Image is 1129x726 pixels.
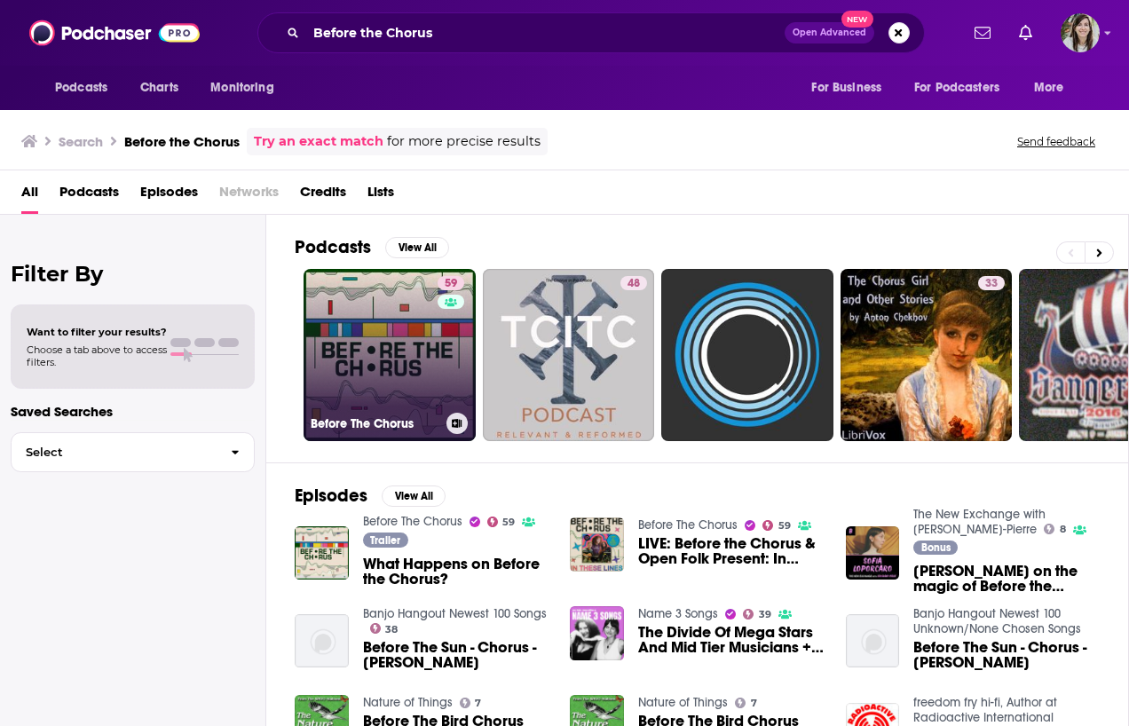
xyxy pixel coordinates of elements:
[11,261,255,287] h2: Filter By
[363,556,549,587] a: What Happens on Before the Chorus?
[638,625,825,655] span: The Divide Of Mega Stars And Mid Tier Musicians + [PERSON_NAME]’s Struggle For Anti-Pop Stardom (...
[460,698,482,708] a: 7
[445,275,457,293] span: 59
[257,12,925,53] div: Search podcasts, credits, & more...
[21,178,38,214] span: All
[295,236,371,258] h2: Podcasts
[1012,134,1101,149] button: Send feedback
[841,269,1013,441] a: 33
[811,75,881,100] span: For Business
[300,178,346,214] a: Credits
[638,625,825,655] a: The Divide Of Mega Stars And Mid Tier Musicians + Charli XCX’s Struggle For Anti-Pop Stardom (Wit...
[370,623,399,634] a: 38
[638,536,825,566] a: LIVE: Before the Chorus & Open Folk Present: In These Lines feat. Gaby Moreno, Lily Kershaw & Jam...
[913,640,1100,670] span: Before The Sun - Chorus - [PERSON_NAME]
[913,640,1100,670] a: Before The Sun - Chorus - Isakov
[570,606,624,660] img: The Divide Of Mega Stars And Mid Tier Musicians + Charli XCX’s Struggle For Anti-Pop Stardom (Wit...
[198,71,296,105] button: open menu
[140,75,178,100] span: Charts
[1044,524,1066,534] a: 8
[1061,13,1100,52] span: Logged in as devinandrade
[59,178,119,214] a: Podcasts
[903,71,1025,105] button: open menu
[1061,13,1100,52] img: User Profile
[387,131,541,152] span: for more precise results
[12,446,217,458] span: Select
[475,699,481,707] span: 7
[638,517,738,533] a: Before The Chorus
[55,75,107,100] span: Podcasts
[1022,71,1086,105] button: open menu
[11,403,255,420] p: Saved Searches
[363,640,549,670] span: Before The Sun - Chorus - [PERSON_NAME]
[1012,18,1039,48] a: Show notifications dropdown
[841,11,873,28] span: New
[59,133,103,150] h3: Search
[370,535,400,546] span: Trailer
[620,276,647,290] a: 48
[913,695,1057,725] a: freedom fry hi-fi, Author at Radioactive International
[129,71,189,105] a: Charts
[913,606,1081,636] a: Banjo Hangout Newest 100 Unknown/None Chosen Songs
[11,432,255,472] button: Select
[778,522,791,530] span: 59
[638,536,825,566] span: LIVE: Before the Chorus & Open Folk Present: In These Lines feat. [PERSON_NAME], [PERSON_NAME] & ...
[978,276,1005,290] a: 33
[43,71,130,105] button: open menu
[210,75,273,100] span: Monitoring
[967,18,998,48] a: Show notifications dropdown
[921,542,951,553] span: Bonus
[638,695,728,710] a: Nature of Things
[1061,13,1100,52] button: Show profile menu
[363,606,547,621] a: Banjo Hangout Newest 100 Songs
[638,606,718,621] a: Name 3 Songs
[140,178,198,214] a: Episodes
[483,269,655,441] a: 48
[363,514,462,529] a: Before The Chorus
[124,133,240,150] h3: Before the Chorus
[799,71,904,105] button: open menu
[27,343,167,368] span: Choose a tab above to access filters.
[914,75,999,100] span: For Podcasters
[295,236,449,258] a: PodcastsView All
[913,564,1100,594] span: [PERSON_NAME] on the magic of Before the Chorus (Bonus)
[295,485,367,507] h2: Episodes
[295,526,349,580] img: What Happens on Before the Chorus?
[311,416,439,431] h3: Before The Chorus
[487,517,516,527] a: 59
[385,626,398,634] span: 38
[254,131,383,152] a: Try an exact match
[438,276,464,290] a: 59
[759,611,771,619] span: 39
[385,237,449,258] button: View All
[628,275,640,293] span: 48
[913,564,1100,594] a: Sofia Loporcaro on the magic of Before the Chorus (Bonus)
[219,178,279,214] span: Networks
[570,517,624,572] img: LIVE: Before the Chorus & Open Folk Present: In These Lines feat. Gaby Moreno, Lily Kershaw & Jam...
[735,698,757,708] a: 7
[985,275,998,293] span: 33
[295,614,349,668] img: Before The Sun - Chorus - Isakov
[367,178,394,214] a: Lists
[306,19,785,47] input: Search podcasts, credits, & more...
[743,609,771,619] a: 39
[751,699,757,707] span: 7
[846,526,900,580] img: Sofia Loporcaro on the magic of Before the Chorus (Bonus)
[1034,75,1064,100] span: More
[785,22,874,43] button: Open AdvancedNew
[846,614,900,668] img: Before The Sun - Chorus - Isakov
[29,16,200,50] img: Podchaser - Follow, Share and Rate Podcasts
[762,520,791,531] a: 59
